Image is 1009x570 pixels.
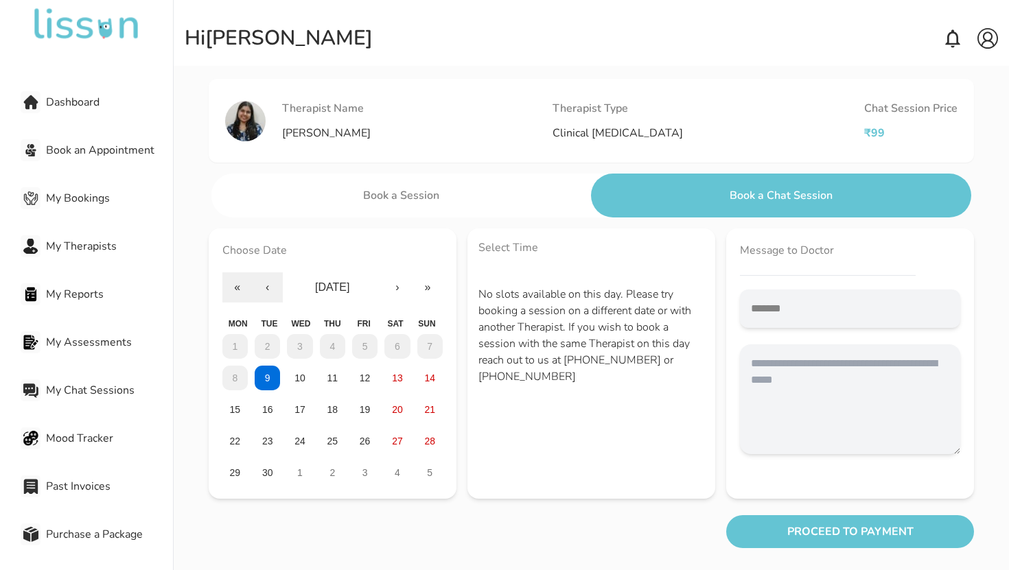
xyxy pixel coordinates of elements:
[287,460,312,485] button: 1 October 2025
[417,429,443,453] button: 28 September 2025
[46,286,173,302] span: My Reports
[315,281,349,293] span: [DATE]
[255,397,280,422] button: 16 September 2025
[352,429,378,453] button: 26 September 2025
[262,319,278,329] abbr: Tuesday
[222,242,443,259] div: Choose Date
[46,94,173,110] span: Dashboard
[324,319,341,329] abbr: Thursday
[352,334,378,359] button: 5 September 2025
[46,190,173,206] span: My Bookings
[23,143,38,158] img: Book an Appointment
[23,191,38,206] img: My Bookings
[265,341,270,352] abbr: 2 September 2025
[362,341,368,352] abbr: 5 September 2025
[864,125,885,141] div: ₹ 99
[726,515,974,548] button: PROCEED TO PAYMENT
[352,397,378,422] button: 19 September 2025
[255,460,280,485] button: 30 September 2025
[417,460,443,485] button: 5 October 2025
[255,366,280,390] button: 9 September 2025
[327,404,338,415] abbr: 18 September 2025
[553,125,683,141] div: Clinical [MEDICAL_DATA]
[287,334,312,359] button: 3 September 2025
[222,366,248,390] button: 8 September 2025
[287,429,312,453] button: 24 September 2025
[23,383,38,398] img: My Chat Sessions
[230,436,241,447] abbr: 22 September 2025
[320,429,345,453] button: 25 September 2025
[262,404,273,415] abbr: 16 September 2025
[46,526,173,543] span: Purchase a Package
[327,372,338,383] abbr: 11 September 2025
[46,430,173,447] span: Mood Tracker
[222,460,248,485] button: 29 September 2025
[282,100,371,117] div: Therapist Name
[185,26,373,51] div: Hi [PERSON_NAME]
[211,174,592,217] button: Book a Session
[413,272,443,302] button: »
[294,372,305,383] abbr: 10 September 2025
[387,319,403,329] abbr: Saturday
[222,334,248,359] button: 1 September 2025
[297,341,303,352] abbr: 3 September 2025
[287,366,312,390] button: 10 September 2025
[23,527,38,542] img: Purchase a Package
[977,28,998,49] img: account.svg
[553,100,683,117] div: Therapist Type
[395,341,400,352] abbr: 6 September 2025
[360,404,371,415] abbr: 19 September 2025
[478,286,704,385] span: No slots available on this day. Please try booking a session on a different date or with another ...
[384,366,410,390] button: 13 September 2025
[255,334,280,359] button: 2 September 2025
[294,436,305,447] abbr: 24 September 2025
[262,467,273,478] abbr: 30 September 2025
[864,100,958,117] div: Chat Session Price
[222,397,248,422] button: 15 September 2025
[392,404,403,415] abbr: 20 September 2025
[232,372,237,383] abbr: 8 September 2025
[320,397,345,422] button: 18 September 2025
[287,397,312,422] button: 17 September 2025
[417,397,443,422] button: 21 September 2025
[229,319,248,329] abbr: Monday
[352,460,378,485] button: 3 October 2025
[427,467,432,478] abbr: 5 October 2025
[291,319,310,329] abbr: Wednesday
[46,142,173,158] span: Book an Appointment
[225,101,266,141] img: image
[384,429,410,453] button: 27 September 2025
[265,372,270,383] abbr: 9 September 2025
[294,404,305,415] abbr: 17 September 2025
[427,341,432,352] abbr: 7 September 2025
[32,8,141,41] img: undefined
[424,372,435,383] abbr: 14 September 2025
[357,319,370,329] abbr: Friday
[591,174,971,217] button: Book a Chat Session
[23,335,38,350] img: My Assessments
[384,460,410,485] button: 4 October 2025
[384,334,410,359] button: 6 September 2025
[740,242,960,259] div: Message to Doctor
[329,341,335,352] abbr: 4 September 2025
[360,436,371,447] abbr: 26 September 2025
[418,319,435,329] abbr: Sunday
[222,272,253,302] button: «
[230,404,241,415] abbr: 15 September 2025
[424,404,435,415] abbr: 21 September 2025
[327,436,338,447] abbr: 25 September 2025
[384,397,410,422] button: 20 September 2025
[395,467,400,478] abbr: 4 October 2025
[46,334,173,351] span: My Assessments
[329,467,335,478] abbr: 2 October 2025
[320,334,345,359] button: 4 September 2025
[352,366,378,390] button: 12 September 2025
[362,467,368,478] abbr: 3 October 2025
[282,125,371,141] div: [PERSON_NAME]
[417,366,443,390] button: 14 September 2025
[320,460,345,485] button: 2 October 2025
[392,372,403,383] abbr: 13 September 2025
[297,467,303,478] abbr: 1 October 2025
[232,341,237,352] abbr: 1 September 2025
[382,272,413,302] button: ›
